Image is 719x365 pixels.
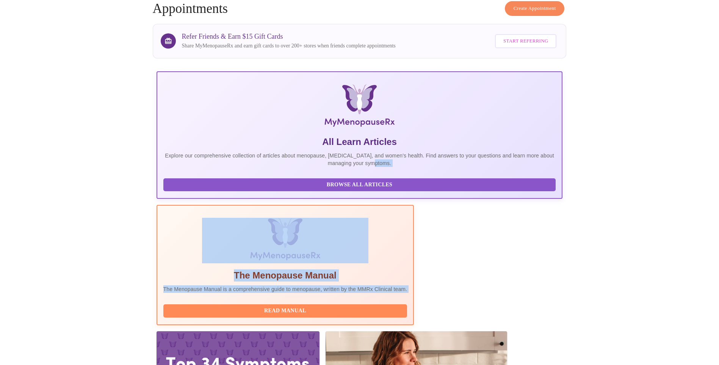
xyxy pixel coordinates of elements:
[163,178,556,192] button: Browse All Articles
[171,306,400,316] span: Read Manual
[202,218,368,263] img: Menopause Manual
[163,304,407,318] button: Read Manual
[171,180,548,190] span: Browse All Articles
[514,4,556,13] span: Create Appointment
[163,269,407,282] h5: The Menopause Manual
[505,1,565,16] button: Create Appointment
[503,37,548,46] span: Start Referring
[163,152,556,167] p: Explore our comprehensive collection of articles about menopause, [MEDICAL_DATA], and women's hea...
[493,30,558,52] a: Start Referring
[224,84,495,130] img: MyMenopauseRx Logo
[182,33,396,41] h3: Refer Friends & Earn $15 Gift Cards
[153,1,567,16] h4: Appointments
[182,42,396,50] p: Share MyMenopauseRx and earn gift cards to over 200+ stores when friends complete appointments
[163,285,407,293] p: The Menopause Manual is a comprehensive guide to menopause, written by the MMRx Clinical team.
[163,181,558,187] a: Browse All Articles
[163,307,409,313] a: Read Manual
[495,34,556,48] button: Start Referring
[163,136,556,148] h5: All Learn Articles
